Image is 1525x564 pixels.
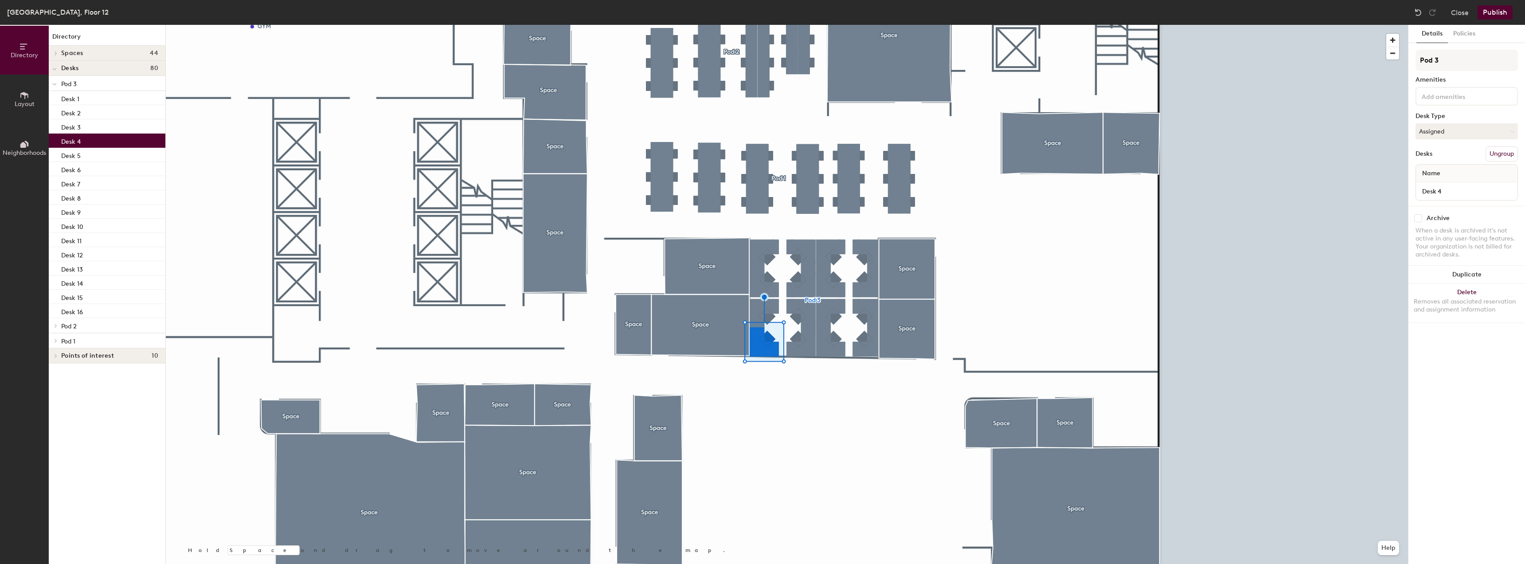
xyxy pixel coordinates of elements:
p: Desk 5 [61,150,81,160]
p: Desk 7 [61,178,80,188]
input: Add amenities [1420,91,1500,101]
span: Spaces [61,50,83,57]
span: Directory [11,51,38,59]
div: Amenities [1416,76,1518,83]
p: Desk 11 [61,235,82,245]
button: Ungroup [1486,146,1518,162]
span: Pod 2 [61,323,77,330]
span: Desks [61,65,78,72]
button: Assigned [1416,123,1518,139]
p: Desk 3 [61,121,81,131]
p: Desk 2 [61,107,81,117]
p: Desk 1 [61,93,79,103]
button: Duplicate [1408,266,1525,284]
img: Undo [1414,8,1423,17]
button: Publish [1478,5,1513,20]
span: Layout [15,100,35,108]
h1: Directory [49,32,165,46]
div: Removes all associated reservation and assignment information [1414,298,1520,314]
button: Close [1451,5,1469,20]
p: Desk 8 [61,192,81,202]
p: Desk 13 [61,263,83,273]
span: Pod 1 [61,338,75,345]
span: 80 [150,65,158,72]
button: Policies [1448,25,1481,43]
span: 44 [150,50,158,57]
span: Name [1418,166,1445,181]
span: Neighborhoods [3,149,46,157]
button: DeleteRemoves all associated reservation and assignment information [1408,284,1525,323]
div: Desks [1416,150,1432,158]
p: Desk 16 [61,306,83,316]
p: Desk 15 [61,292,83,302]
p: Desk 10 [61,221,83,231]
span: 10 [152,352,158,359]
div: Archive [1427,215,1450,222]
p: Desk 14 [61,277,83,288]
p: Desk 6 [61,164,81,174]
div: Desk Type [1416,113,1518,120]
button: Details [1416,25,1448,43]
span: Points of interest [61,352,114,359]
div: When a desk is archived it's not active in any user-facing features. Your organization is not bil... [1416,227,1518,259]
div: [GEOGRAPHIC_DATA], Floor 12 [7,7,109,18]
p: Desk 4 [61,135,81,146]
span: Pod 3 [61,80,77,88]
button: Help [1378,541,1399,555]
img: Redo [1428,8,1437,17]
input: Unnamed desk [1418,185,1516,197]
p: Desk 12 [61,249,83,259]
p: Desk 9 [61,206,81,217]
